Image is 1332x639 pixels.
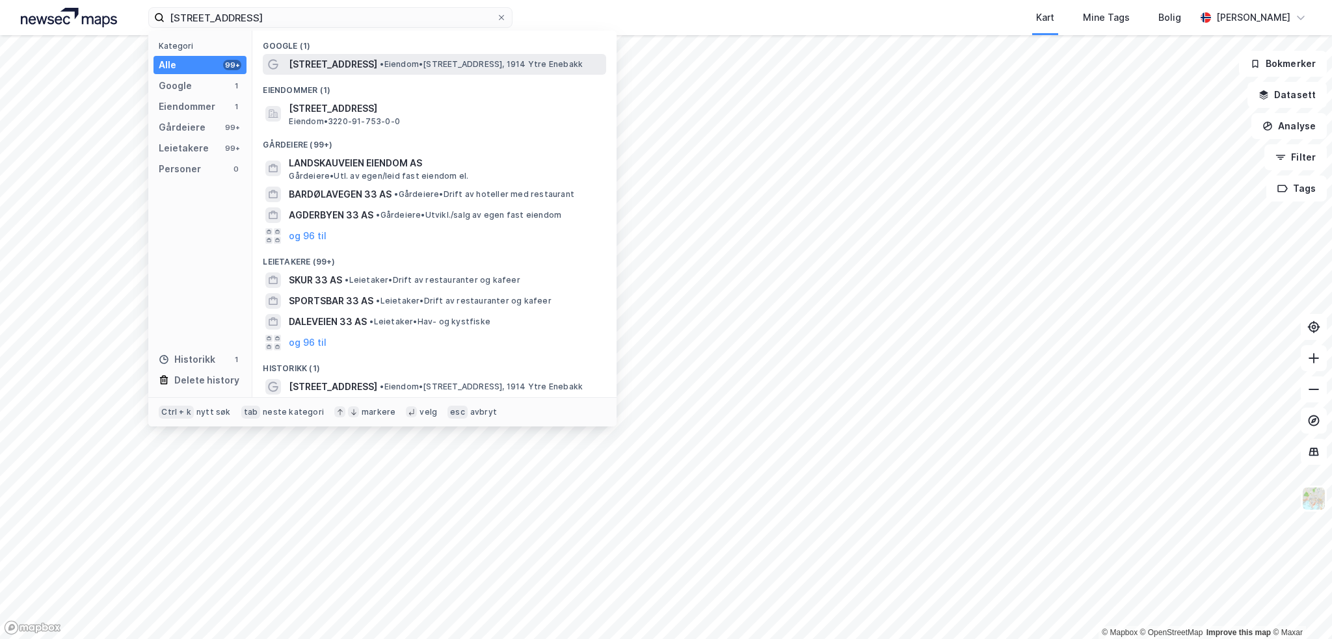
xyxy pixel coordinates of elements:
span: Leietaker • Drift av restauranter og kafeer [345,275,520,285]
div: Eiendommer (1) [252,75,617,98]
span: Eiendom • [STREET_ADDRESS], 1914 Ytre Enebakk [380,382,583,392]
div: Alle [159,57,176,73]
button: Datasett [1247,82,1327,108]
div: nytt søk [196,407,231,417]
div: Historikk (1) [252,353,617,376]
div: Leietakere (99+) [252,246,617,270]
div: Mine Tags [1083,10,1130,25]
span: Leietaker • Drift av restauranter og kafeer [376,296,551,306]
div: 1 [231,81,241,91]
span: BARDØLAVEGEN 33 AS [289,187,392,202]
span: Gårdeiere • Utl. av egen/leid fast eiendom el. [289,171,468,181]
span: Gårdeiere • Drift av hoteller med restaurant [394,189,574,200]
span: Eiendom • 3220-91-753-0-0 [289,116,400,127]
div: Kategori [159,41,246,51]
div: 99+ [223,60,241,70]
span: [STREET_ADDRESS] [289,101,601,116]
span: • [376,296,380,306]
span: SPORTSBAR 33 AS [289,293,373,309]
div: 0 [231,164,241,174]
div: Personer [159,161,201,177]
button: og 96 til [289,335,326,350]
input: Søk på adresse, matrikkel, gårdeiere, leietakere eller personer [165,8,496,27]
div: [PERSON_NAME] [1216,10,1290,25]
img: Z [1301,486,1326,511]
div: Leietakere [159,140,209,156]
span: SKUR 33 AS [289,272,342,288]
button: og 96 til [289,228,326,244]
a: Mapbox [1102,628,1138,637]
div: Bolig [1158,10,1181,25]
button: Filter [1264,144,1327,170]
span: • [376,210,380,220]
span: • [380,382,384,391]
div: Kart [1036,10,1054,25]
a: Mapbox homepage [4,620,61,635]
span: LANDSKAUVEIEN EIENDOM AS [289,155,601,171]
span: DALEVEIEN 33 AS [289,314,367,330]
div: Ctrl + k [159,406,194,419]
span: • [394,189,398,199]
div: Google [159,78,192,94]
div: Eiendommer [159,99,215,114]
span: [STREET_ADDRESS] [289,379,377,395]
span: Gårdeiere • Utvikl./salg av egen fast eiendom [376,210,561,220]
img: logo.a4113a55bc3d86da70a041830d287a7e.svg [21,8,117,27]
div: Gårdeiere [159,120,206,135]
span: Leietaker • Hav- og kystfiske [369,317,490,327]
div: velg [420,407,437,417]
div: 99+ [223,122,241,133]
div: Historikk [159,352,215,367]
span: • [380,59,384,69]
a: OpenStreetMap [1140,628,1203,637]
span: AGDERBYEN 33 AS [289,207,373,223]
span: • [369,317,373,326]
div: 1 [231,354,241,365]
span: • [345,275,349,285]
div: esc [447,406,468,419]
div: tab [241,406,261,419]
div: avbryt [470,407,497,417]
div: Kontrollprogram for chat [1267,577,1332,639]
div: 1 [231,101,241,112]
span: Eiendom • [STREET_ADDRESS], 1914 Ytre Enebakk [380,59,583,70]
iframe: Chat Widget [1267,577,1332,639]
div: Delete history [174,372,239,388]
div: neste kategori [263,407,324,417]
div: Google (1) [252,31,617,54]
button: Analyse [1251,113,1327,139]
div: Gårdeiere (99+) [252,129,617,153]
button: Tags [1266,176,1327,202]
span: [STREET_ADDRESS] [289,57,377,72]
a: Improve this map [1206,628,1271,637]
button: Bokmerker [1239,51,1327,77]
div: 99+ [223,143,241,153]
div: markere [362,407,395,417]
